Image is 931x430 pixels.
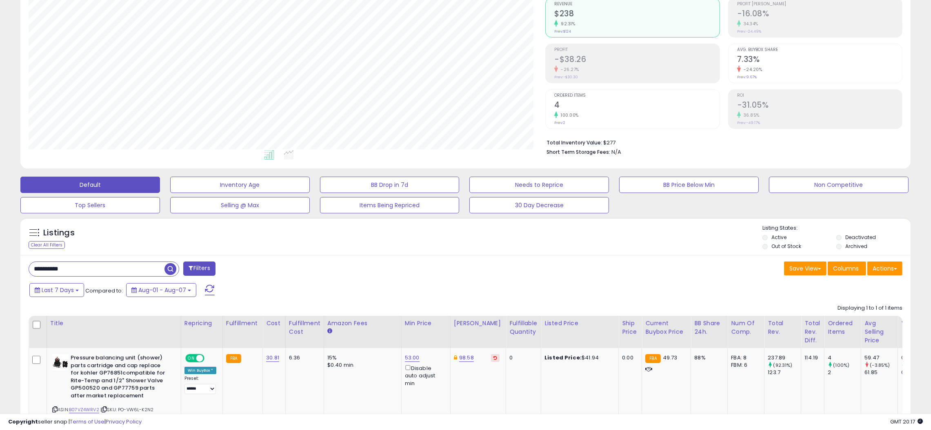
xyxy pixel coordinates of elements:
div: Fulfillable Quantity [509,319,538,336]
div: 114.19 [804,354,818,361]
div: Velocity [901,319,931,328]
div: Amazon Fees [327,319,398,328]
button: 30 Day Decrease [469,197,609,213]
h2: -16.08% [737,9,902,20]
small: Prev: -24.49% [737,29,761,34]
div: 0.00 [622,354,635,361]
a: Terms of Use [70,418,104,426]
div: 237.89 [768,354,801,361]
div: Ship Price [622,319,638,336]
small: -26.27% [558,66,579,73]
small: Amazon Fees. [327,328,332,335]
span: ON [186,355,196,362]
b: Pressure balancing unit (shower) parts cartridge and cap replace for kohler GP76851compatible for... [71,354,170,401]
button: Columns [828,262,866,275]
a: 98.58 [459,354,474,362]
div: 61.85 [864,369,898,376]
strong: Copyright [8,418,38,426]
small: 36.85% [741,112,760,118]
span: Columns [833,264,859,273]
label: Archived [845,243,867,250]
label: Out of Stock [771,243,801,250]
button: Last 7 Days [29,283,84,297]
small: Prev: -49.17% [737,120,760,125]
div: 2 [828,369,861,376]
div: FBM: 6 [731,361,758,369]
small: FBA [645,354,660,363]
div: Listed Price [544,319,615,328]
small: 100.00% [558,112,579,118]
small: -24.20% [741,66,762,73]
span: Profit [554,48,719,52]
b: Listed Price: [544,354,582,361]
small: Prev: -$30.30 [554,75,578,80]
span: ROI [737,93,902,98]
span: Ordered Items [554,93,719,98]
div: Ordered Items [828,319,858,336]
div: 59.47 [864,354,898,361]
div: 0 [509,354,535,361]
button: Non Competitive [769,177,909,193]
div: $41.94 [544,354,612,361]
label: Deactivated [845,234,876,241]
li: $277 [547,137,896,147]
div: Clear All Filters [29,241,65,249]
button: Filters [183,262,215,276]
span: 49.73 [663,354,678,361]
h2: -$38.26 [554,55,719,66]
small: 34.34% [741,21,758,27]
p: Listing States: [762,224,911,232]
b: Total Inventory Value: [547,139,602,146]
small: Prev: 2 [554,120,565,125]
small: (92.31%) [773,362,793,368]
div: Num of Comp. [731,319,761,336]
h2: 7.33% [737,55,902,66]
button: Inventory Age [170,177,310,193]
span: Avg. Buybox Share [737,48,902,52]
label: Active [771,234,787,241]
div: FBA: 8 [731,354,758,361]
div: Win BuyBox * [184,367,216,374]
span: Aug-01 - Aug-07 [138,286,186,294]
div: 88% [694,354,721,361]
span: Revenue [554,2,719,7]
div: Total Rev. [768,319,798,336]
div: 6.36 [289,354,318,361]
a: Privacy Policy [106,418,142,426]
div: Fulfillment Cost [289,319,320,336]
h2: -31.05% [737,100,902,111]
button: Default [20,177,160,193]
button: Actions [867,262,902,275]
div: BB Share 24h. [694,319,724,336]
img: 41Igb9wMLOL._SL40_.jpg [52,354,69,370]
div: Repricing [184,319,219,328]
div: $0.40 min [327,361,395,369]
div: Title [50,319,178,328]
div: 15% [327,354,395,361]
div: Disable auto adjust min [405,364,444,387]
div: Displaying 1 to 1 of 1 items [838,304,902,312]
small: FBA [226,354,241,363]
button: Top Sellers [20,197,160,213]
small: 92.31% [558,21,575,27]
div: Min Price [405,319,447,328]
small: (-3.85%) [870,362,890,368]
span: OFF [203,355,216,362]
a: 53.00 [405,354,420,362]
button: Selling @ Max [170,197,310,213]
button: Aug-01 - Aug-07 [126,283,196,297]
span: 2025-08-15 20:17 GMT [890,418,923,426]
small: Prev: $124 [554,29,571,34]
div: Fulfillment [226,319,259,328]
h2: 4 [554,100,719,111]
span: Last 7 Days [42,286,74,294]
span: N/A [611,148,621,156]
span: Compared to: [85,287,123,295]
span: Profit [PERSON_NAME] [737,2,902,7]
button: BB Price Below Min [619,177,759,193]
div: Current Buybox Price [645,319,687,336]
div: Total Rev. Diff. [804,319,821,345]
div: 4 [828,354,861,361]
button: Items Being Repriced [320,197,460,213]
div: Preset: [184,376,216,394]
